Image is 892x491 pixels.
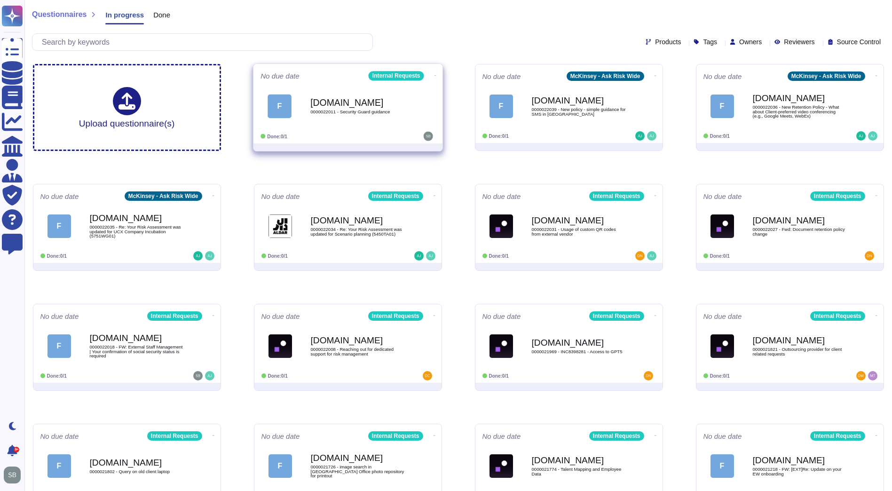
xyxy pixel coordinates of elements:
span: Reviewers [784,39,814,45]
span: No due date [261,193,300,200]
b: [DOMAIN_NAME] [532,456,626,465]
div: Internal Requests [368,191,423,201]
img: user [4,467,21,483]
span: No due date [703,313,742,320]
span: Done: 0/1 [489,373,509,379]
img: user [414,251,424,261]
span: Done: 0/1 [710,253,730,259]
span: No due date [482,73,521,80]
img: Logo [489,334,513,358]
span: Done [153,11,170,18]
b: [DOMAIN_NAME] [753,456,847,465]
div: Internal Requests [368,311,423,321]
b: [DOMAIN_NAME] [532,96,626,105]
div: F [710,95,734,118]
span: 0000021821 - Outsourcing provider for client related requests [753,347,847,356]
div: Internal Requests [810,311,865,321]
img: Logo [710,334,734,358]
img: user [423,132,433,141]
img: Logo [489,214,513,238]
span: No due date [482,433,521,440]
img: user [647,251,656,261]
b: [DOMAIN_NAME] [311,216,405,225]
img: user [205,251,214,261]
span: Source Control [837,39,881,45]
img: user [426,251,435,261]
span: Products [655,39,681,45]
span: 0000022031 - Usage of custom QR codes from external vendor [532,227,626,236]
span: 0000021218 - FW: [EXT]Re: Update on your EW onboarding [753,467,847,476]
span: Tags [703,39,717,45]
div: McKinsey - Ask Risk Wide [125,191,202,201]
div: Internal Requests [589,311,644,321]
div: Internal Requests [810,191,865,201]
span: 0000022008 - Reaching out for dedicated support for risk management [311,347,405,356]
b: [DOMAIN_NAME] [753,94,847,103]
img: user [635,131,645,141]
span: In progress [105,11,144,18]
span: 0000022027 - Fwd: Document retention policy change [753,227,847,236]
b: [DOMAIN_NAME] [90,214,184,222]
span: No due date [482,313,521,320]
img: user [205,371,214,380]
span: 0000021802 - Query on old client laptop [90,469,184,474]
span: No due date [40,433,79,440]
div: F [489,95,513,118]
span: 0000022035 - Re: Your Risk Assessment was updated for UCX Company Incubation (5751WG01) [90,225,184,238]
span: 0000021969 - INC8398281 - Access to GPT5 [532,349,626,354]
div: McKinsey - Ask Risk Wide [567,71,644,81]
img: Logo [710,214,734,238]
span: Owners [739,39,762,45]
div: F [47,334,71,358]
span: Done: 0/1 [710,134,730,139]
b: [DOMAIN_NAME] [753,216,847,225]
img: user [868,371,877,380]
div: McKinsey - Ask Risk Wide [788,71,865,81]
img: user [193,371,203,380]
span: No due date [703,73,742,80]
span: 0000022011 - Security Guard guidance [310,110,405,114]
span: Done: 0/1 [47,373,67,379]
div: F [47,454,71,478]
img: user [635,251,645,261]
div: F [710,454,734,478]
span: 0000022034 - Re: Your Risk Assessment was updated for Scenario planning (5450TA01) [311,227,405,236]
div: Internal Requests [147,311,202,321]
b: [DOMAIN_NAME] [310,98,405,107]
img: user [644,371,653,380]
b: [DOMAIN_NAME] [753,336,847,345]
span: 0000022039 - New policy - simple guidance for SMS in [GEOGRAPHIC_DATA] [532,107,626,116]
span: No due date [482,193,521,200]
span: Done: 0/1 [489,253,509,259]
button: user [2,465,27,485]
img: Logo [268,334,292,358]
span: Done: 0/1 [489,134,509,139]
span: Done: 0/1 [268,253,288,259]
span: Done: 0/1 [47,253,67,259]
div: Internal Requests [589,431,644,441]
div: Internal Requests [810,431,865,441]
img: user [647,131,656,141]
div: F [47,214,71,238]
b: [DOMAIN_NAME] [532,338,626,347]
input: Search by keywords [37,34,372,50]
span: Done: 0/1 [267,134,287,139]
b: [DOMAIN_NAME] [532,216,626,225]
img: user [856,131,866,141]
span: No due date [40,193,79,200]
div: Internal Requests [589,191,644,201]
span: Done: 0/1 [710,373,730,379]
div: Internal Requests [147,431,202,441]
b: [DOMAIN_NAME] [90,333,184,342]
span: No due date [703,193,742,200]
div: 9+ [14,447,19,452]
div: F [268,94,292,118]
div: Internal Requests [368,71,424,80]
span: 0000022018 - FW: External Staff Management | Your confirmation of social security status is required [90,345,184,358]
span: No due date [261,313,300,320]
span: No due date [260,72,300,79]
div: Internal Requests [368,431,423,441]
span: No due date [703,433,742,440]
b: [DOMAIN_NAME] [90,458,184,467]
span: No due date [40,313,79,320]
